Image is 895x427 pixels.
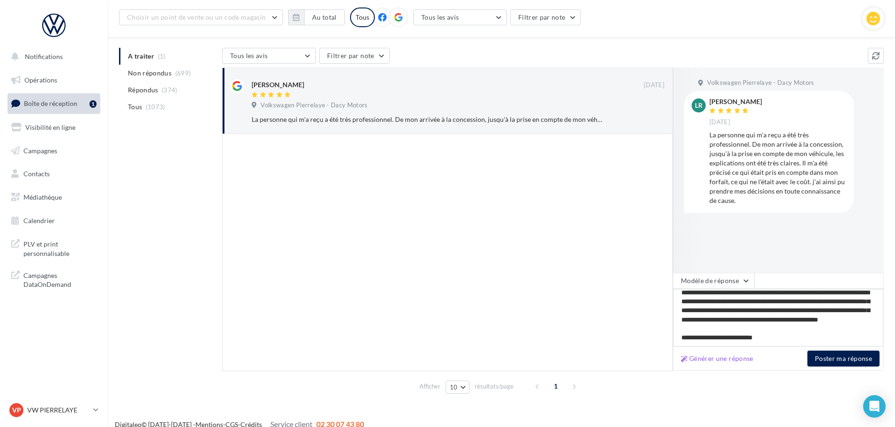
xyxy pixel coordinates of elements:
[252,115,604,124] div: La personne qui m'a reçu a été très professionnel. De mon arrivée à la concession, jusqu'à la pri...
[644,81,664,90] span: [DATE]
[23,170,50,178] span: Contacts
[128,85,158,95] span: Répondus
[6,93,102,113] a: Boîte de réception1
[475,382,514,391] span: résultats/page
[288,9,345,25] button: Au total
[863,395,886,418] div: Open Intercom Messenger
[230,52,268,60] span: Tous les avis
[6,265,102,293] a: Campagnes DataOnDemand
[25,52,63,60] span: Notifications
[413,9,507,25] button: Tous les avis
[23,146,57,154] span: Campagnes
[6,234,102,262] a: PLV et print personnalisable
[25,123,75,131] span: Visibilité en ligne
[6,118,102,137] a: Visibilité en ligne
[252,80,304,90] div: [PERSON_NAME]
[146,103,165,111] span: (1073)
[162,86,178,94] span: (374)
[23,193,62,201] span: Médiathèque
[6,47,98,67] button: Notifications
[261,101,367,110] span: Volkswagen Pierrelaye - Dacy Motors
[709,130,846,205] div: La personne qui m'a reçu a été très professionnel. De mon arrivée à la concession, jusqu'à la pri...
[119,9,283,25] button: Choisir un point de vente ou un code magasin
[128,102,142,112] span: Tous
[421,13,459,21] span: Tous les avis
[709,118,730,127] span: [DATE]
[175,69,191,77] span: (699)
[677,353,757,364] button: Générer une réponse
[127,13,266,21] span: Choisir un point de vente ou un code magasin
[24,76,57,84] span: Opérations
[304,9,345,25] button: Au total
[807,351,880,367] button: Poster ma réponse
[24,99,77,107] span: Boîte de réception
[6,164,102,184] a: Contacts
[7,401,100,419] a: VP VW PIERRELAYE
[510,9,581,25] button: Filtrer par note
[450,383,458,391] span: 10
[222,48,316,64] button: Tous les avis
[446,381,470,394] button: 10
[6,70,102,90] a: Opérations
[548,379,563,394] span: 1
[695,101,702,110] span: LR
[23,269,97,289] span: Campagnes DataOnDemand
[27,405,89,415] p: VW PIERRELAYE
[23,238,97,258] span: PLV et print personnalisable
[12,405,21,415] span: VP
[128,68,172,78] span: Non répondus
[419,382,440,391] span: Afficher
[319,48,390,64] button: Filtrer par note
[6,141,102,161] a: Campagnes
[6,211,102,231] a: Calendrier
[89,100,97,108] div: 1
[350,7,375,27] div: Tous
[23,217,55,225] span: Calendrier
[709,98,762,105] div: [PERSON_NAME]
[673,273,754,289] button: Modèle de réponse
[6,187,102,207] a: Médiathèque
[707,79,814,87] span: Volkswagen Pierrelaye - Dacy Motors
